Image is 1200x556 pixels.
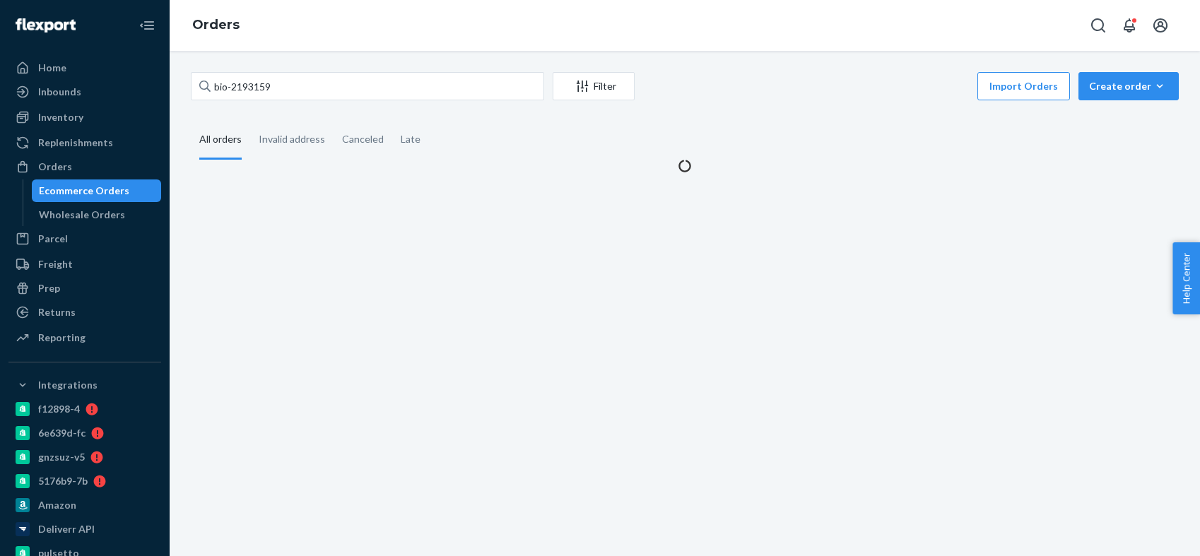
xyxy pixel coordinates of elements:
button: Open Search Box [1084,11,1112,40]
div: All orders [199,121,242,160]
img: Flexport logo [16,18,76,32]
div: 5176b9-7b [38,474,88,488]
a: Parcel [8,227,161,250]
a: f12898-4 [8,398,161,420]
div: Canceled [342,121,384,158]
a: Replenishments [8,131,161,154]
div: gnzsuz-v5 [38,450,85,464]
div: Prep [38,281,60,295]
div: Inventory [38,110,83,124]
a: Wholesale Orders [32,203,162,226]
button: Filter [553,72,635,100]
a: Inventory [8,106,161,129]
div: Parcel [38,232,68,246]
div: Deliverr API [38,522,95,536]
a: Ecommerce Orders [32,179,162,202]
a: Freight [8,253,161,276]
button: Integrations [8,374,161,396]
div: Amazon [38,498,76,512]
div: Create order [1089,79,1168,93]
a: Returns [8,301,161,324]
div: Wholesale Orders [39,208,125,222]
a: Prep [8,277,161,300]
a: gnzsuz-v5 [8,446,161,468]
a: Deliverr API [8,518,161,540]
div: Replenishments [38,136,113,150]
a: Inbounds [8,81,161,103]
button: Close Navigation [133,11,161,40]
button: Import Orders [977,72,1070,100]
div: Ecommerce Orders [39,184,129,198]
button: Open account menu [1146,11,1175,40]
button: Help Center [1172,242,1200,314]
a: 5176b9-7b [8,470,161,492]
div: Filter [553,79,634,93]
div: Returns [38,305,76,319]
ol: breadcrumbs [181,5,251,46]
div: Late [401,121,420,158]
a: Home [8,57,161,79]
a: Reporting [8,326,161,349]
div: Integrations [38,378,98,392]
a: Orders [8,155,161,178]
button: Create order [1078,72,1179,100]
a: Orders [192,17,240,32]
input: Search orders [191,72,544,100]
div: Reporting [38,331,86,345]
a: 6e639d-fc [8,422,161,444]
div: Home [38,61,66,75]
div: f12898-4 [38,402,80,416]
div: Freight [38,257,73,271]
div: Orders [38,160,72,174]
button: Open notifications [1115,11,1143,40]
a: Amazon [8,494,161,516]
div: Inbounds [38,85,81,99]
div: 6e639d-fc [38,426,86,440]
div: Invalid address [259,121,325,158]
